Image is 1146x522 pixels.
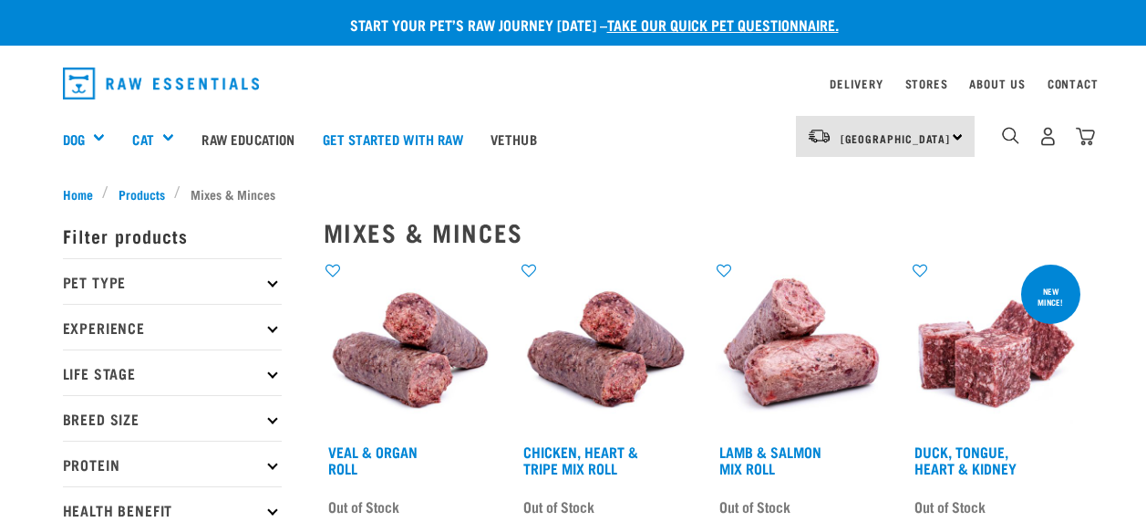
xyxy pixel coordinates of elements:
p: Filter products [63,213,282,258]
nav: dropdown navigation [48,60,1099,107]
img: 1124 Lamb Chicken Heart Mix 01 [910,261,1084,435]
span: Products [119,184,165,204]
a: Get started with Raw [309,102,477,175]
a: Dog [63,129,85,150]
div: new mince! [1021,277,1080,316]
p: Protein [63,441,282,486]
img: Veal Organ Mix Roll 01 [324,261,498,435]
a: Home [63,184,103,204]
a: Chicken, Heart & Tripe Mix Roll [523,447,638,472]
a: Raw Education [188,102,308,175]
p: Pet Type [63,258,282,304]
a: Duck, Tongue, Heart & Kidney [914,447,1017,472]
img: Raw Essentials Logo [63,68,260,99]
a: Stores [905,80,948,87]
p: Life Stage [63,350,282,395]
span: [GEOGRAPHIC_DATA] [841,135,951,141]
img: van-moving.png [807,128,831,144]
a: Cat [132,129,153,150]
p: Breed Size [63,395,282,441]
img: home-icon@2x.png [1076,127,1095,146]
img: Chicken Heart Tripe Roll 01 [519,261,693,435]
img: 1261 Lamb Salmon Roll 01 [715,261,889,435]
a: Products [108,184,174,204]
span: Out of Stock [914,493,986,520]
a: Vethub [477,102,551,175]
h2: Mixes & Minces [324,218,1084,246]
a: Delivery [830,80,883,87]
a: Lamb & Salmon Mix Roll [719,447,821,472]
img: user.png [1038,127,1058,146]
span: Home [63,184,93,204]
span: Out of Stock [328,493,399,520]
span: Out of Stock [523,493,594,520]
p: Experience [63,304,282,350]
a: take our quick pet questionnaire. [607,20,839,28]
a: About Us [969,80,1025,87]
a: Veal & Organ Roll [328,447,418,472]
nav: breadcrumbs [63,184,1084,204]
span: Out of Stock [719,493,790,520]
img: home-icon-1@2x.png [1002,127,1019,144]
a: Contact [1048,80,1099,87]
